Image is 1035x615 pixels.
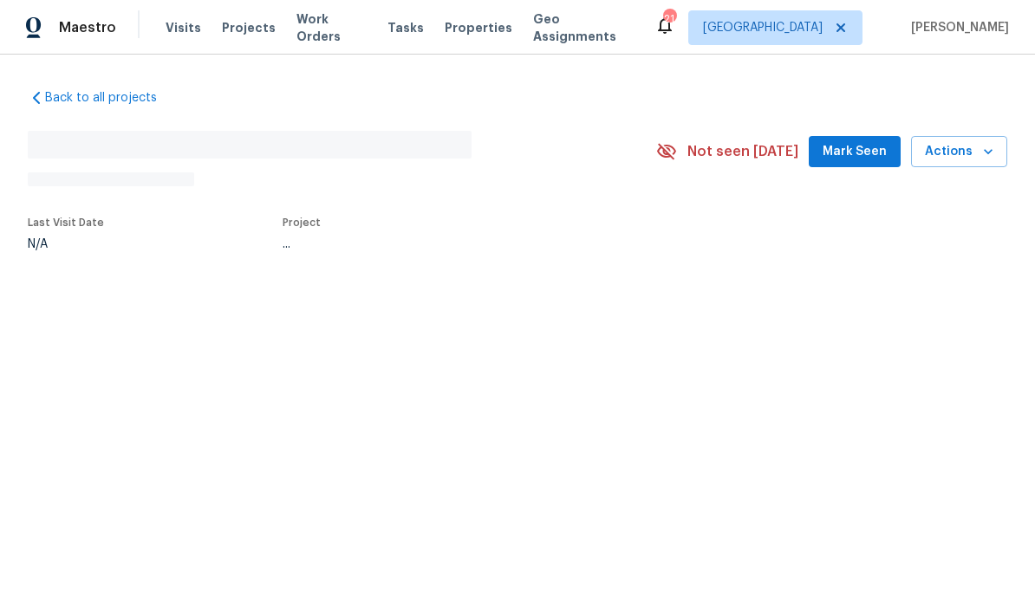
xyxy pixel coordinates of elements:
span: Properties [445,19,512,36]
div: ... [283,238,615,250]
span: Maestro [59,19,116,36]
button: Actions [911,136,1007,168]
span: [GEOGRAPHIC_DATA] [703,19,823,36]
span: Not seen [DATE] [687,143,798,160]
a: Back to all projects [28,89,194,107]
span: Mark Seen [823,141,887,163]
span: Work Orders [296,10,367,45]
div: N/A [28,238,104,250]
span: [PERSON_NAME] [904,19,1009,36]
span: Actions [925,141,993,163]
span: Tasks [387,22,424,34]
span: Project [283,217,321,228]
div: 21 [663,10,675,28]
span: Geo Assignments [533,10,634,45]
span: Last Visit Date [28,217,104,228]
button: Mark Seen [809,136,901,168]
span: Visits [166,19,201,36]
span: Projects [222,19,276,36]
